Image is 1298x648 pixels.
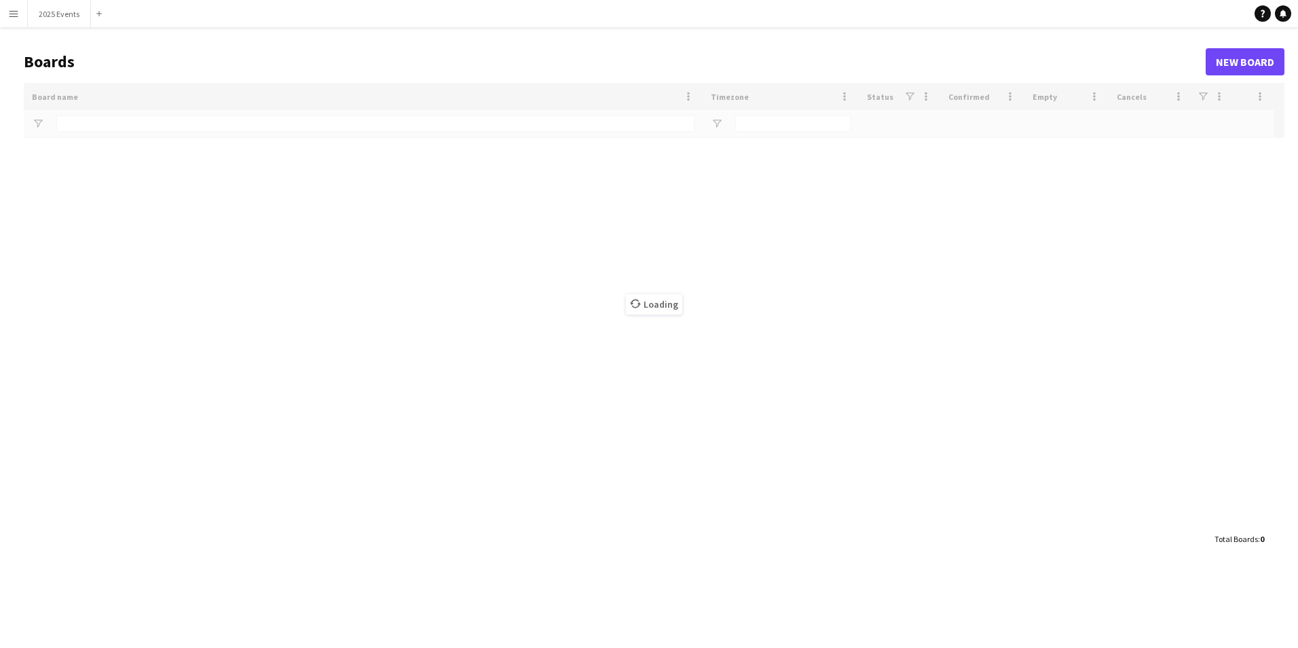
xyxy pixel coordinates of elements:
[24,52,1206,72] h1: Boards
[1214,534,1258,544] span: Total Boards
[1206,48,1284,75] a: New Board
[1260,534,1264,544] span: 0
[28,1,91,27] button: 2025 Events
[626,294,682,314] span: Loading
[1214,526,1264,552] div: :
